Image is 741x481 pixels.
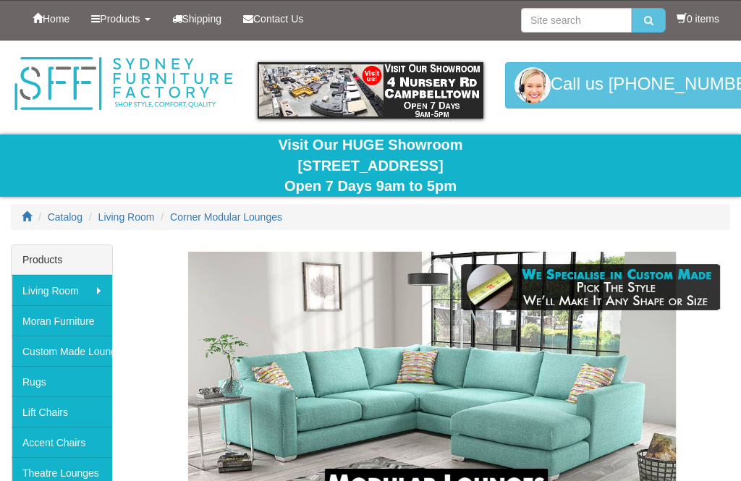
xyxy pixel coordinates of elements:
[161,1,233,37] a: Shipping
[258,62,483,119] img: showroom.gif
[98,211,155,223] a: Living Room
[80,1,161,37] a: Products
[11,55,236,113] img: Sydney Furniture Factory
[182,13,222,25] span: Shipping
[12,305,112,336] a: Moran Furniture
[232,1,314,37] a: Contact Us
[521,8,632,33] input: Site search
[12,245,112,275] div: Products
[253,13,303,25] span: Contact Us
[11,135,730,197] div: Visit Our HUGE Showroom [STREET_ADDRESS] Open 7 Days 9am to 5pm
[43,13,69,25] span: Home
[170,211,282,223] a: Corner Modular Lounges
[12,275,112,305] a: Living Room
[677,12,719,26] li: 0 items
[48,211,82,223] a: Catalog
[100,13,140,25] span: Products
[22,1,80,37] a: Home
[12,366,112,396] a: Rugs
[12,427,112,457] a: Accent Chairs
[12,336,112,366] a: Custom Made Lounges
[12,396,112,427] a: Lift Chairs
